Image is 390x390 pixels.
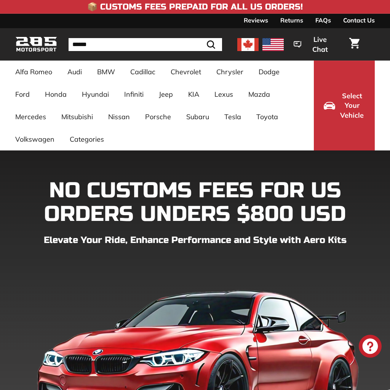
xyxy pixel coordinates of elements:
[8,105,54,128] a: Mercedes
[90,61,123,83] a: BMW
[163,61,209,83] a: Chevrolet
[117,83,151,105] a: Infiniti
[8,83,37,105] a: Ford
[179,105,217,128] a: Subaru
[87,2,303,11] h4: 📦 Customs Fees Prepaid for All US Orders!
[315,14,331,27] a: FAQs
[60,61,90,83] a: Audi
[181,83,207,105] a: KIA
[74,83,117,105] a: Hyundai
[69,38,222,51] input: Search
[8,61,60,83] a: Alfa Romeo
[207,83,241,105] a: Lexus
[244,14,268,27] a: Reviews
[62,128,112,150] a: Categories
[123,61,163,83] a: Cadillac
[15,233,375,247] p: Elevate Your Ride, Enhance Performance and Style with Aero Kits
[217,105,249,128] a: Tesla
[151,83,181,105] a: Jeep
[54,105,101,128] a: Mitsubishi
[284,30,345,59] button: Live Chat
[209,61,251,83] a: Chrysler
[343,14,375,27] a: Contact Us
[15,179,375,226] h1: NO CUSTOMS FEES FOR US ORDERS UNDERS $800 USD
[15,35,57,53] img: Logo_285_Motorsport_areodynamics_components
[241,83,278,105] a: Mazda
[339,91,365,120] span: Select Your Vehicle
[37,83,74,105] a: Honda
[345,32,364,58] a: Cart
[251,61,287,83] a: Dodge
[280,14,303,27] a: Returns
[101,105,137,128] a: Nissan
[8,128,62,150] a: Volkswagen
[137,105,179,128] a: Porsche
[356,335,384,360] inbox-online-store-chat: Shopify online store chat
[314,61,375,150] button: Select Your Vehicle
[249,105,286,128] a: Toyota
[305,35,335,54] span: Live Chat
